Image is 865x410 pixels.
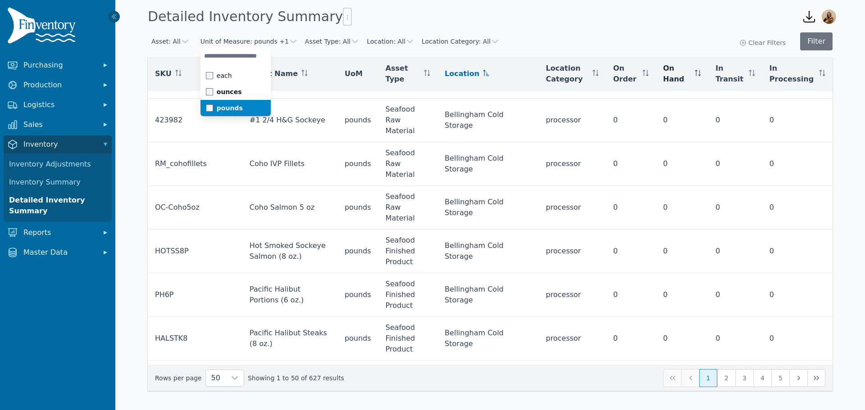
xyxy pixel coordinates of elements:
td: Seafood Finished Product [378,360,438,404]
span: Location Category [546,63,589,85]
div: 0 [613,202,649,213]
span: pounds [217,104,243,113]
td: Bellingham Cold Storage [437,99,538,142]
td: Bellingham Cold Storage [437,186,538,230]
div: 0 [769,333,825,344]
td: processor [539,99,606,142]
td: Bellingham Cold Storage [437,273,538,317]
td: [PERSON_NAME] (6 oz.) [242,360,337,404]
td: processor [539,360,606,404]
span: Location [445,68,479,79]
td: Pacific Halibut Portions (6 oz.) [242,273,337,317]
h1: Detailed Inventory Summary [148,8,352,26]
button: Last Page [807,369,825,387]
td: Pacific Halibut Steaks (8 oz.) [242,317,337,360]
span: ounces [217,87,242,96]
div: 0 [613,158,649,169]
button: Page 5 [771,369,789,387]
button: Page 3 [735,369,753,387]
div: 0 [715,246,755,257]
td: processor [539,186,606,230]
td: processor [539,317,606,360]
button: Production [4,76,112,94]
td: Seafood Raw Material [378,99,438,142]
td: Coho Salmon 5 oz [242,186,337,230]
div: 0 [663,333,701,344]
td: 423982 [148,99,242,142]
div: 0 [769,115,825,126]
span: On Order [613,63,639,85]
div: 0 [663,246,701,257]
td: Seafood Raw Material [378,186,438,230]
td: Bellingham Cold Storage [437,142,538,186]
button: Inventory [4,135,112,153]
td: processor [539,273,606,317]
span: Asset Type [386,63,421,85]
button: Page 4 [753,369,771,387]
td: HALSTK8 [148,317,242,360]
span: Production [23,80,96,90]
span: Showing 1 to 50 of 627 results [248,374,344,383]
div: 0 [715,202,755,213]
button: Next Page [789,369,807,387]
div: 0 [769,246,825,257]
span: Asset Name [250,68,298,79]
img: Finventory [7,7,79,47]
button: Logistics [4,96,112,114]
span: each [217,71,232,80]
button: Reports [4,224,112,242]
span: In Transit [715,63,745,85]
button: Page 2 [717,369,735,387]
span: UoM [345,68,363,79]
td: OC-Coho5oz [148,186,242,230]
button: Clear Filters [739,38,786,47]
div: 0 [715,289,755,300]
button: Location: All [367,37,414,46]
button: Asset Type: All [305,37,360,46]
span: Sales [23,119,96,130]
span: Inventory [23,139,96,150]
button: Page 1 [699,369,717,387]
div: 0 [613,289,649,300]
td: Bellingham Cold Storage [437,317,538,360]
button: Master Data [4,243,112,261]
td: pounds [337,142,378,186]
td: processor [539,230,606,273]
div: 0 [663,202,701,213]
td: pounds [337,360,378,404]
td: processor [539,142,606,186]
td: Bellingham Cold Storage [437,360,538,404]
td: Coho IVP Fillets [242,142,337,186]
td: pounds [337,230,378,273]
div: 0 [769,202,825,213]
span: Reports [23,227,96,238]
span: Master Data [23,247,96,258]
td: Hot Smoked Sockeye Salmon (8 oz.) [242,230,337,273]
img: Caroline Rosenfeld [822,9,836,24]
button: Filter [800,32,833,50]
span: In Processing [769,63,815,85]
span: SKU [155,68,172,79]
button: Unit of Measure: pounds +1 [200,37,298,46]
div: 0 [715,333,755,344]
td: HOTSS8P [148,230,242,273]
td: pounds [337,99,378,142]
div: 0 [663,158,701,169]
button: Location Category: All [422,37,500,46]
td: pounds [337,317,378,360]
td: pounds [337,273,378,317]
div: 0 [613,333,649,344]
td: POLCK6CP [148,360,242,404]
td: #1 2/4 H&G Sockeye [242,99,337,142]
td: Seafood Finished Product [378,230,438,273]
div: 0 [613,246,649,257]
div: 0 [769,158,825,169]
td: Bellingham Cold Storage [437,230,538,273]
ul: Unit of Measure: pounds +1 [200,68,271,116]
a: Inventory Adjustments [5,155,110,173]
div: 0 [663,115,701,126]
td: Seafood Finished Product [378,317,438,360]
button: Purchasing [4,56,112,74]
div: 0 [663,289,701,300]
span: Logistics [23,99,96,110]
